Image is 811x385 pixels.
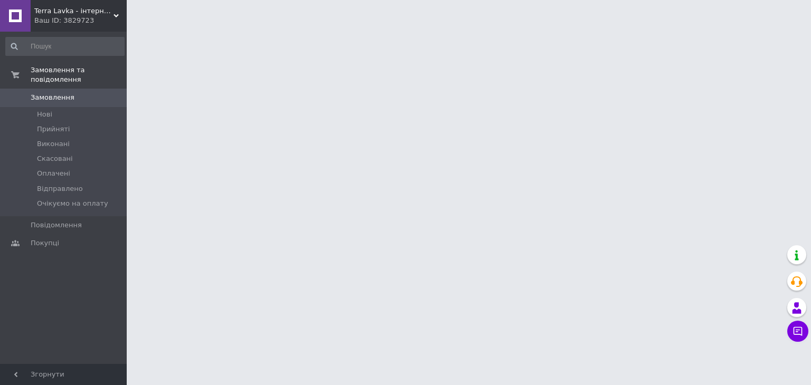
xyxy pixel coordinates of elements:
span: Відправлено [37,184,83,194]
span: Оплачені [37,169,70,178]
span: Скасовані [37,154,73,163]
span: Замовлення та повідомлення [31,65,127,84]
span: Очікуємо на оплату [37,199,108,208]
span: Покупці [31,238,59,248]
span: Виконані [37,139,70,149]
span: Прийняті [37,124,70,134]
button: Чат з покупцем [787,321,808,342]
span: Нові [37,110,52,119]
div: Ваш ID: 3829723 [34,16,127,25]
span: Повідомлення [31,220,82,230]
span: Terra Lavka - інтернет-магазин продуктів харчування та товарів для домашніх тварин [34,6,114,16]
span: Замовлення [31,93,74,102]
input: Пошук [5,37,125,56]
